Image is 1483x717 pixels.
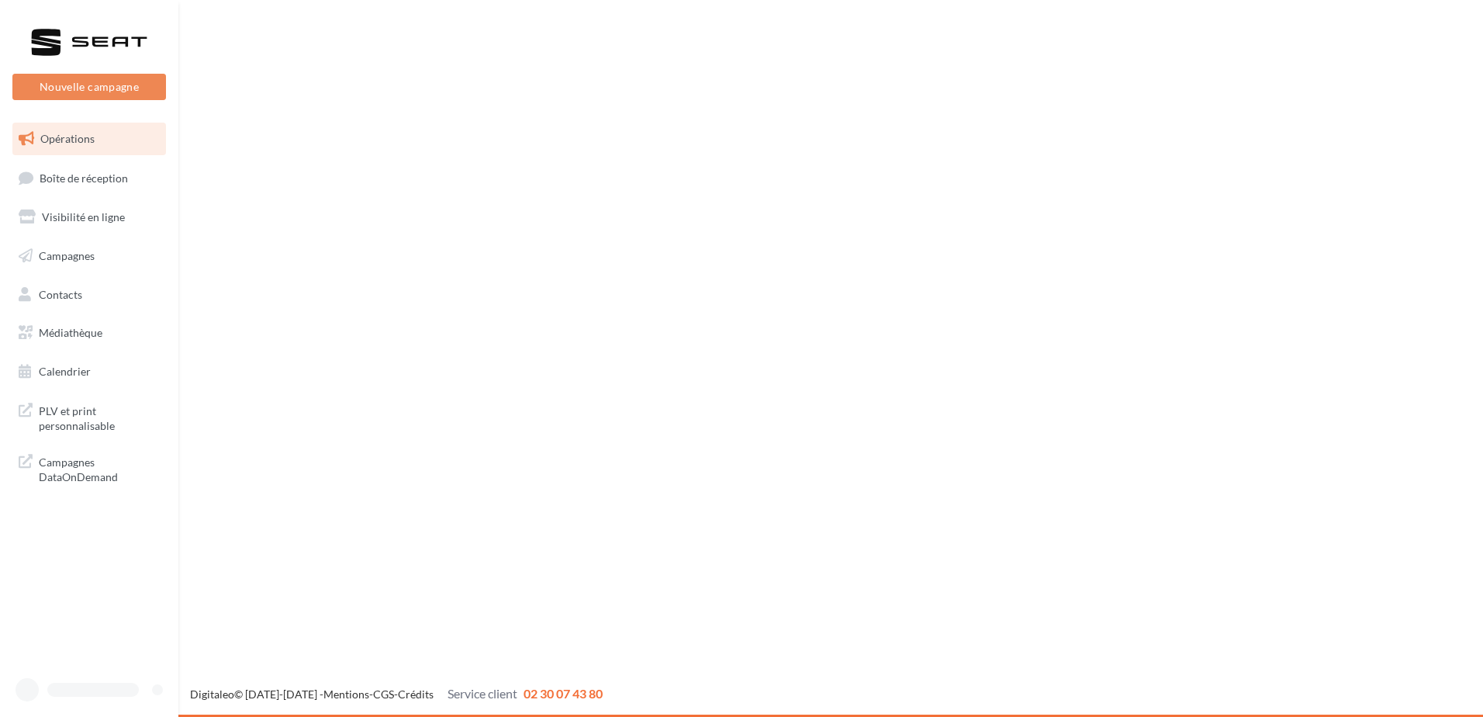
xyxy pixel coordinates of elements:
[9,445,169,491] a: Campagnes DataOnDemand
[9,317,169,349] a: Médiathèque
[9,394,169,440] a: PLV et print personnalisable
[42,210,125,223] span: Visibilité en ligne
[9,201,169,234] a: Visibilité en ligne
[40,171,128,184] span: Boîte de réception
[40,132,95,145] span: Opérations
[9,123,169,155] a: Opérations
[39,287,82,300] span: Contacts
[12,74,166,100] button: Nouvelle campagne
[190,688,603,701] span: © [DATE]-[DATE] - - -
[9,240,169,272] a: Campagnes
[9,279,169,311] a: Contacts
[448,686,517,701] span: Service client
[39,365,91,378] span: Calendrier
[39,452,160,485] span: Campagnes DataOnDemand
[9,355,169,388] a: Calendrier
[39,326,102,339] span: Médiathèque
[323,688,369,701] a: Mentions
[373,688,394,701] a: CGS
[9,161,169,195] a: Boîte de réception
[190,688,234,701] a: Digitaleo
[39,249,95,262] span: Campagnes
[524,686,603,701] span: 02 30 07 43 80
[39,400,160,434] span: PLV et print personnalisable
[398,688,434,701] a: Crédits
